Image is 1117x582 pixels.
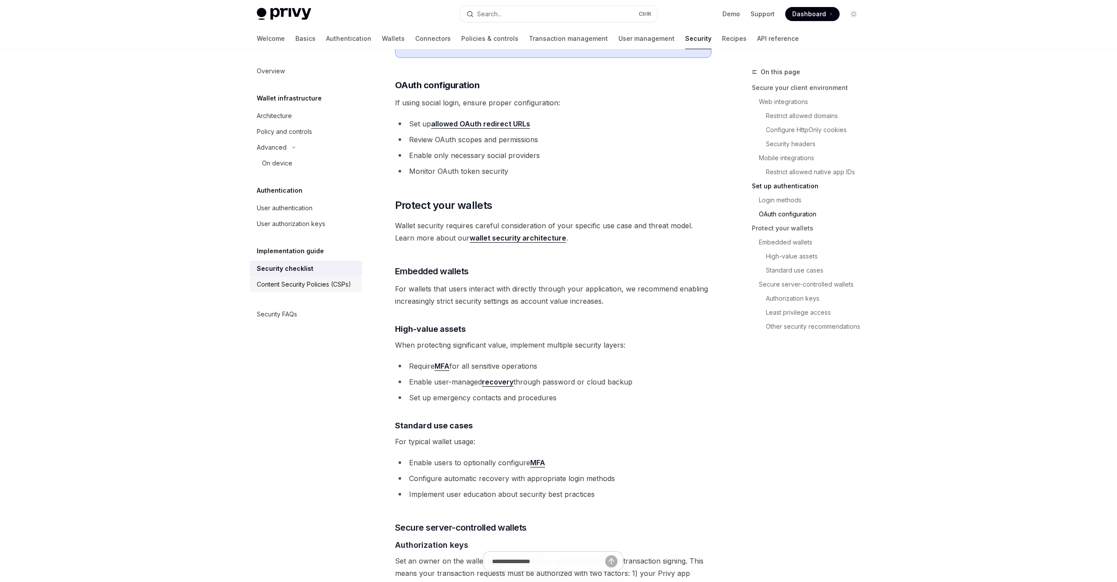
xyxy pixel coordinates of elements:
a: Other security recommendations [752,320,868,334]
a: OAuth configuration [752,207,868,221]
span: Dashboard [792,10,826,18]
a: API reference [757,28,799,49]
a: Least privilege access [752,305,868,320]
li: Enable only necessary social providers [395,149,711,162]
a: Dashboard [785,7,840,21]
div: User authorization keys [257,219,325,229]
a: Authentication [326,28,371,49]
a: Recipes [722,28,747,49]
a: Standard use cases [752,263,868,277]
button: Toggle Advanced section [250,140,362,155]
a: High-value assets [752,249,868,263]
h5: Implementation guide [257,246,324,256]
span: Ctrl K [639,11,652,18]
a: wallet security architecture [470,234,566,243]
h5: Authentication [257,185,302,196]
input: Ask a question... [492,552,605,571]
h5: Wallet infrastructure [257,93,322,104]
li: Review OAuth scopes and permissions [395,133,711,146]
span: For typical wallet usage: [395,435,711,448]
li: Enable users to optionally configure [395,456,711,469]
span: Authorization keys [395,539,468,551]
li: Configure automatic recovery with appropriate login methods [395,472,711,485]
a: recovery [482,377,514,387]
a: Set up authentication [752,179,868,193]
span: Secure server-controlled wallets [395,521,527,534]
div: Architecture [257,111,292,121]
div: Search... [477,9,502,19]
li: Set up [395,118,711,130]
div: Content Security Policies (CSPs) [257,279,351,290]
a: Restrict allowed native app IDs [752,165,868,179]
a: Security FAQs [250,306,362,322]
span: On this page [761,67,800,77]
span: Embedded wallets [395,265,469,277]
a: Web integrations [752,95,868,109]
span: When protecting significant value, implement multiple security layers: [395,339,711,351]
span: Wallet security requires careful consideration of your specific use case and threat model. Learn ... [395,219,711,244]
img: light logo [257,8,311,20]
a: allowed OAuth redirect URLs [431,119,530,129]
a: Security checklist [250,261,362,277]
a: Connectors [415,28,451,49]
a: Login methods [752,193,868,207]
a: Content Security Policies (CSPs) [250,277,362,292]
div: User authentication [257,203,312,213]
li: Monitor OAuth token security [395,165,711,177]
a: Secure server-controlled wallets [752,277,868,291]
a: User authentication [250,200,362,216]
strong: OAuth configuration [395,80,480,90]
button: Send message [605,555,618,568]
strong: High-value assets [395,324,466,334]
a: Restrict allowed domains [752,109,868,123]
div: Advanced [257,142,287,153]
span: Protect your wallets [395,198,492,212]
li: Enable user-managed through password or cloud backup [395,376,711,388]
div: Policy and controls [257,126,312,137]
a: Architecture [250,108,362,124]
a: User management [618,28,675,49]
li: Implement user education about security best practices [395,488,711,500]
strong: Standard use cases [395,421,473,430]
div: Security checklist [257,263,313,274]
a: Security headers [752,137,868,151]
div: Security FAQs [257,309,297,320]
a: Configure HttpOnly cookies [752,123,868,137]
a: User authorization keys [250,216,362,232]
li: Set up emergency contacts and procedures [395,392,711,404]
a: Embedded wallets [752,235,868,249]
a: Security [685,28,711,49]
a: Overview [250,63,362,79]
div: On device [262,158,292,169]
a: Wallets [382,28,405,49]
a: Protect your wallets [752,221,868,235]
button: Open search [460,6,657,22]
a: Secure your client environment [752,81,868,95]
a: Welcome [257,28,285,49]
a: Basics [295,28,316,49]
a: Transaction management [529,28,608,49]
a: Support [751,10,775,18]
span: If using social login, ensure proper configuration: [395,97,711,109]
a: MFA [530,458,545,467]
div: Overview [257,66,285,76]
a: On device [250,155,362,171]
span: For wallets that users interact with directly through your application, we recommend enabling inc... [395,283,711,307]
a: Mobile integrations [752,151,868,165]
a: Policies & controls [461,28,518,49]
li: Require for all sensitive operations [395,360,711,372]
a: Authorization keys [752,291,868,305]
a: Policy and controls [250,124,362,140]
a: MFA [435,362,449,371]
a: Demo [722,10,740,18]
button: Toggle dark mode [847,7,861,21]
